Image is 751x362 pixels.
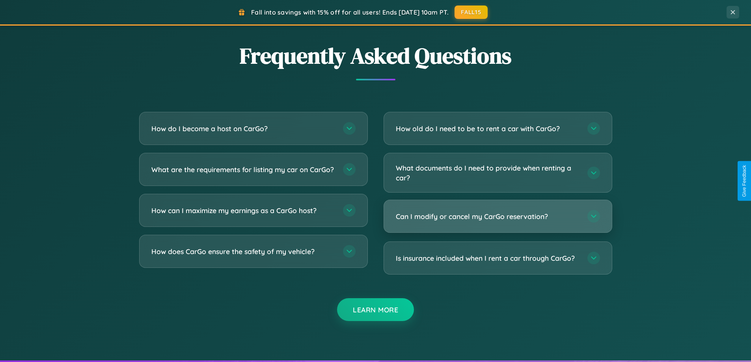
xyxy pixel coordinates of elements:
button: FALL15 [455,6,488,19]
h3: What are the requirements for listing my car on CarGo? [151,165,335,175]
div: Give Feedback [742,165,747,197]
span: Fall into savings with 15% off for all users! Ends [DATE] 10am PT. [251,8,449,16]
h3: How does CarGo ensure the safety of my vehicle? [151,247,335,256]
h3: Is insurance included when I rent a car through CarGo? [396,253,580,263]
h3: What documents do I need to provide when renting a car? [396,163,580,182]
h3: How do I become a host on CarGo? [151,124,335,134]
h3: How old do I need to be to rent a car with CarGo? [396,124,580,134]
h3: Can I modify or cancel my CarGo reservation? [396,212,580,221]
button: Learn More [337,298,414,321]
h3: How can I maximize my earnings as a CarGo host? [151,206,335,215]
h2: Frequently Asked Questions [139,41,612,71]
